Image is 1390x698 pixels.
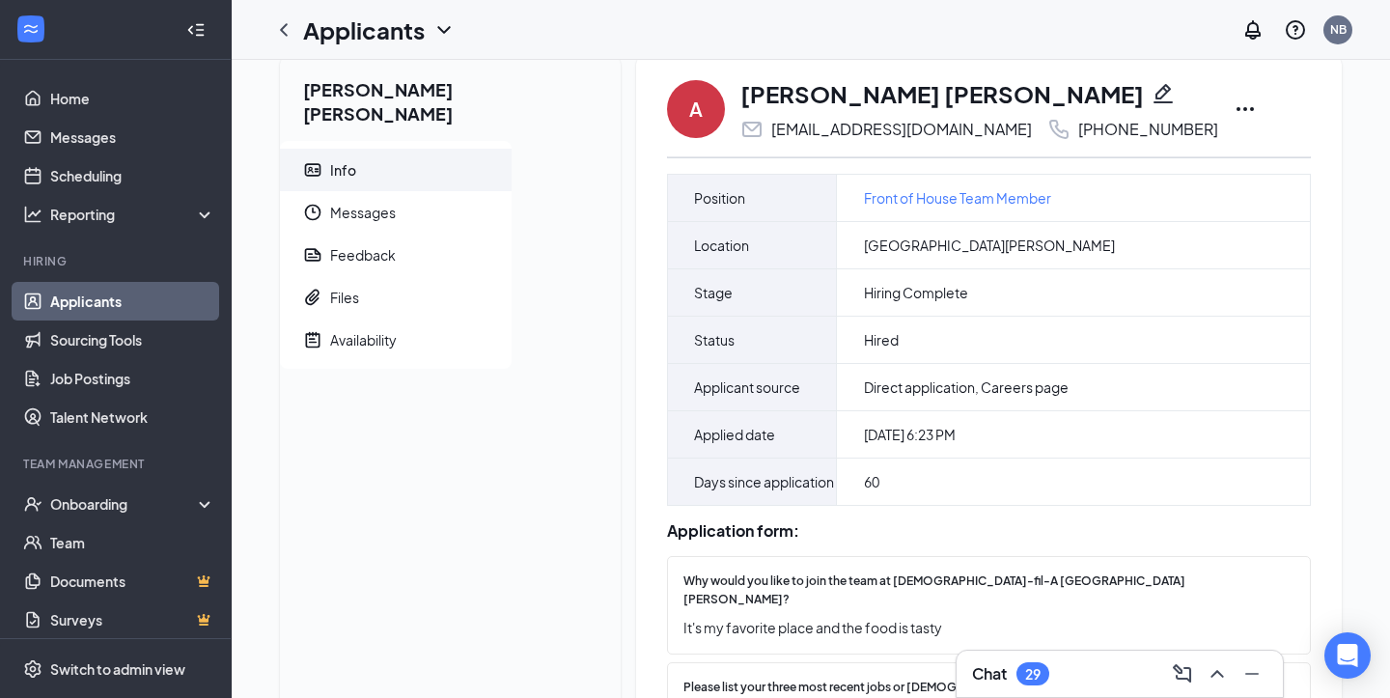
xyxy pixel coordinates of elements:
[1330,21,1347,38] div: NB
[280,149,512,191] a: ContactCardInfo
[694,234,749,257] span: Location
[864,330,899,349] span: Hired
[50,398,215,436] a: Talent Network
[23,205,42,224] svg: Analysis
[303,288,322,307] svg: Paperclip
[21,19,41,39] svg: WorkstreamLogo
[864,236,1115,255] span: [GEOGRAPHIC_DATA][PERSON_NAME]
[694,376,800,399] span: Applicant source
[694,423,775,446] span: Applied date
[50,359,215,398] a: Job Postings
[694,328,735,351] span: Status
[23,253,211,269] div: Hiring
[280,54,621,141] h2: [PERSON_NAME] [PERSON_NAME]
[1241,18,1265,42] svg: Notifications
[1171,662,1194,685] svg: ComposeMessage
[1078,120,1218,139] div: [PHONE_NUMBER]
[1237,658,1267,689] button: Minimize
[683,572,1276,609] span: Why would you like to join the team at [DEMOGRAPHIC_DATA]-fil-A [GEOGRAPHIC_DATA][PERSON_NAME]?
[972,663,1007,684] h3: Chat
[864,377,1069,397] span: Direct application, Careers page
[23,659,42,679] svg: Settings
[683,617,1276,638] span: It's my favorite place and the food is tasty
[771,120,1032,139] div: [EMAIL_ADDRESS][DOMAIN_NAME]
[280,319,512,361] a: NoteActiveAvailability
[667,521,1311,541] div: Application form:
[1152,82,1175,105] svg: Pencil
[740,118,764,141] svg: Email
[50,156,215,195] a: Scheduling
[272,18,295,42] svg: ChevronLeft
[694,281,733,304] span: Stage
[1167,658,1198,689] button: ComposeMessage
[50,523,215,562] a: Team
[280,191,512,234] a: ClockMessages
[280,234,512,276] a: ReportFeedback
[23,494,42,514] svg: UserCheck
[864,472,879,491] span: 60
[50,600,215,639] a: SurveysCrown
[694,186,745,209] span: Position
[694,470,834,493] span: Days since application
[50,562,215,600] a: DocumentsCrown
[1206,662,1229,685] svg: ChevronUp
[1240,662,1264,685] svg: Minimize
[280,276,512,319] a: PaperclipFiles
[330,288,359,307] div: Files
[689,96,703,123] div: A
[50,205,216,224] div: Reporting
[330,160,356,180] div: Info
[864,425,956,444] span: [DATE] 6:23 PM
[50,494,199,514] div: Onboarding
[50,282,215,321] a: Applicants
[330,191,496,234] span: Messages
[1047,118,1070,141] svg: Phone
[1324,632,1371,679] div: Open Intercom Messenger
[23,456,211,472] div: Team Management
[50,321,215,359] a: Sourcing Tools
[186,20,206,40] svg: Collapse
[50,118,215,156] a: Messages
[432,18,456,42] svg: ChevronDown
[303,245,322,265] svg: Report
[864,187,1051,209] a: Front of House Team Member
[50,79,215,118] a: Home
[1202,658,1233,689] button: ChevronUp
[330,330,397,349] div: Availability
[864,283,968,302] span: Hiring Complete
[683,679,1098,697] span: Please list your three most recent jobs or [DEMOGRAPHIC_DATA] positions:
[1284,18,1307,42] svg: QuestionInfo
[303,14,425,46] h1: Applicants
[50,659,185,679] div: Switch to admin view
[303,160,322,180] svg: ContactCard
[1234,98,1257,121] svg: Ellipses
[303,330,322,349] svg: NoteActive
[1025,666,1041,683] div: 29
[740,77,1144,110] h1: [PERSON_NAME] [PERSON_NAME]
[303,203,322,222] svg: Clock
[330,245,396,265] div: Feedback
